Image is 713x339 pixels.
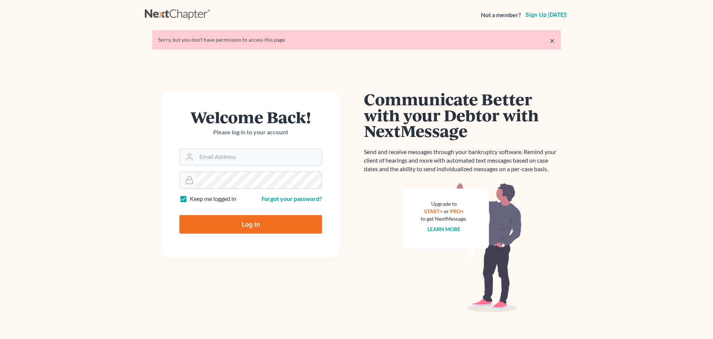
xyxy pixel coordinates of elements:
a: Learn more [427,226,460,232]
img: nextmessage_bg-59042aed3d76b12b5cd301f8e5b87938c9018125f34e5fa2b7a6b67550977c72.svg [403,182,522,313]
p: Please log in to your account [179,128,322,137]
h1: Welcome Back! [179,109,322,125]
a: × [550,36,555,45]
div: Sorry, but you don't have permission to access this page [158,36,555,44]
div: Upgrade to [421,200,467,208]
a: START+ [424,208,443,214]
span: or [444,208,449,214]
h1: Communicate Better with your Debtor with NextMessage [364,91,561,139]
label: Keep me logged in [190,195,236,203]
input: Log In [179,215,322,234]
a: PRO+ [450,208,464,214]
input: Email Address [196,149,322,165]
a: Forgot your password? [261,195,322,202]
a: Sign up [DATE]! [524,12,568,18]
strong: Not a member? [481,11,521,19]
p: Send and receive messages through your bankruptcy software. Remind your client of hearings and mo... [364,148,561,173]
div: to get NextMessage. [421,215,467,223]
